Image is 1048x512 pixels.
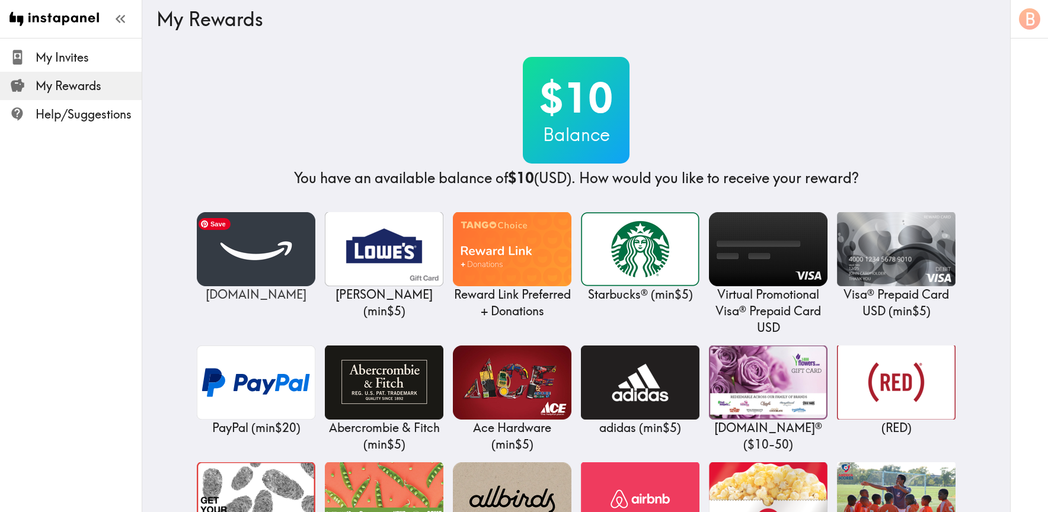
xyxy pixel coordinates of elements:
[837,212,956,286] img: Visa® Prepaid Card USD
[709,212,827,286] img: Virtual Promotional Visa® Prepaid Card USD
[197,420,315,436] p: PayPal ( min $20 )
[581,345,699,436] a: adidasadidas (min$5)
[197,212,315,303] a: Amazon.com[DOMAIN_NAME]
[709,420,827,453] p: [DOMAIN_NAME]® ( $10 - 50 )
[1018,7,1041,31] button: B
[837,345,956,420] img: (RED)
[581,420,699,436] p: adidas ( min $5 )
[294,168,859,188] h4: You have an available balance of (USD) . How would you like to receive your reward?
[581,345,699,420] img: adidas
[453,420,571,453] p: Ace Hardware ( min $5 )
[325,420,443,453] p: Abercrombie & Fitch ( min $5 )
[453,212,571,319] a: Reward Link Preferred + DonationsReward Link Preferred + Donations
[325,212,443,319] a: Lowe's[PERSON_NAME] (min$5)
[709,212,827,336] a: Virtual Promotional Visa® Prepaid Card USDVirtual Promotional Visa® Prepaid Card USD
[453,345,571,420] img: Ace Hardware
[837,286,956,319] p: Visa® Prepaid Card USD ( min $5 )
[581,286,699,303] p: Starbucks® ( min $5 )
[197,212,315,286] img: Amazon.com
[197,286,315,303] p: [DOMAIN_NAME]
[197,345,315,436] a: PayPalPayPal (min$20)
[581,212,699,303] a: Starbucks®Starbucks® (min$5)
[325,345,443,453] a: Abercrombie & FitchAbercrombie & Fitch (min$5)
[709,345,827,453] a: 1-800-FLOWERS.COM®[DOMAIN_NAME]® ($10-50)
[508,169,534,187] b: $10
[837,345,956,436] a: (RED)(RED)
[523,73,630,122] h2: $10
[156,8,986,30] h3: My Rewards
[453,212,571,286] img: Reward Link Preferred + Donations
[523,122,630,147] h3: Balance
[1025,9,1036,30] span: B
[199,218,231,230] span: Save
[709,286,827,336] p: Virtual Promotional Visa® Prepaid Card USD
[325,345,443,420] img: Abercrombie & Fitch
[36,78,142,94] span: My Rewards
[325,212,443,286] img: Lowe's
[453,286,571,319] p: Reward Link Preferred + Donations
[837,420,956,436] p: (RED)
[837,212,956,319] a: Visa® Prepaid Card USDVisa® Prepaid Card USD (min$5)
[709,345,827,420] img: 1-800-FLOWERS.COM®
[197,345,315,420] img: PayPal
[453,345,571,453] a: Ace HardwareAce Hardware (min$5)
[325,286,443,319] p: [PERSON_NAME] ( min $5 )
[581,212,699,286] img: Starbucks®
[36,106,142,123] span: Help/Suggestions
[36,49,142,66] span: My Invites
